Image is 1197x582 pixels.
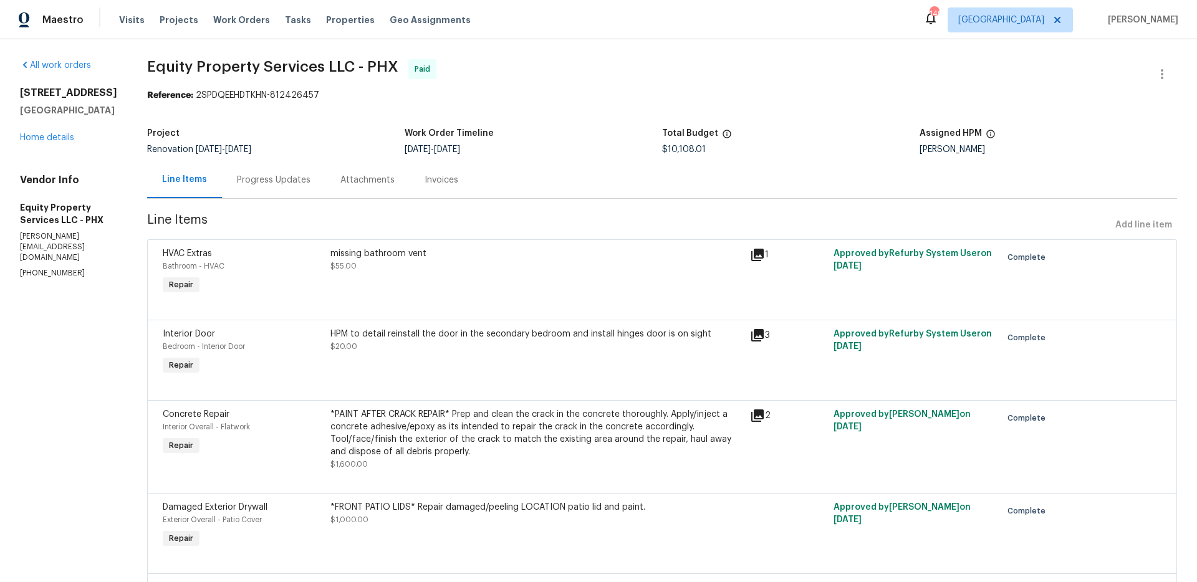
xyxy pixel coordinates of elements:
[834,503,971,524] span: Approved by [PERSON_NAME] on
[164,532,198,545] span: Repair
[20,133,74,142] a: Home details
[163,423,250,431] span: Interior Overall - Flatwork
[405,129,494,138] h5: Work Order Timeline
[834,410,971,431] span: Approved by [PERSON_NAME] on
[163,262,224,270] span: Bathroom - HVAC
[213,14,270,26] span: Work Orders
[196,145,251,154] span: -
[1007,505,1050,517] span: Complete
[722,129,732,145] span: The total cost of line items that have been proposed by Opendoor. This sum includes line items th...
[163,516,262,523] span: Exterior Overall - Patio Cover
[750,408,826,423] div: 2
[20,104,117,117] h5: [GEOGRAPHIC_DATA]
[160,14,198,26] span: Projects
[920,129,982,138] h5: Assigned HPM
[163,410,229,419] span: Concrete Repair
[330,408,743,458] div: *PAINT AFTER CRACK REPAIR* Prep and clean the crack in the concrete thoroughly. Apply/inject a co...
[147,214,1110,237] span: Line Items
[425,174,458,186] div: Invoices
[20,201,117,226] h5: Equity Property Services LLC - PHX
[662,145,706,154] span: $10,108.01
[164,359,198,371] span: Repair
[285,16,311,24] span: Tasks
[163,503,267,512] span: Damaged Exterior Drywall
[330,501,743,513] div: *FRONT PATIO LIDS* Repair damaged/peeling LOCATION patio lid and paint.
[1007,412,1050,424] span: Complete
[834,249,992,270] span: Approved by Refurby System User on
[147,145,251,154] span: Renovation
[196,145,222,154] span: [DATE]
[162,173,207,186] div: Line Items
[147,59,398,74] span: Equity Property Services LLC - PHX
[20,61,91,70] a: All work orders
[834,515,862,524] span: [DATE]
[986,129,996,145] span: The hpm assigned to this work order.
[405,145,431,154] span: [DATE]
[930,7,938,20] div: 149
[164,279,198,291] span: Repair
[119,14,145,26] span: Visits
[662,129,718,138] h5: Total Budget
[834,330,992,351] span: Approved by Refurby System User on
[834,422,862,431] span: [DATE]
[330,460,368,468] span: $1,600.00
[20,231,117,263] p: [PERSON_NAME][EMAIL_ADDRESS][DOMAIN_NAME]
[163,330,215,338] span: Interior Door
[390,14,471,26] span: Geo Assignments
[147,91,193,100] b: Reference:
[750,247,826,262] div: 1
[958,14,1044,26] span: [GEOGRAPHIC_DATA]
[1007,332,1050,344] span: Complete
[330,516,368,523] span: $1,000.00
[326,14,375,26] span: Properties
[147,89,1177,102] div: 2SPDQEEHDTKHN-812426457
[920,145,1177,154] div: [PERSON_NAME]
[330,247,743,260] div: missing bathroom vent
[237,174,310,186] div: Progress Updates
[405,145,460,154] span: -
[834,262,862,270] span: [DATE]
[147,129,180,138] h5: Project
[163,249,212,258] span: HVAC Extras
[1103,14,1178,26] span: [PERSON_NAME]
[164,439,198,452] span: Repair
[20,87,117,99] h2: [STREET_ADDRESS]
[340,174,395,186] div: Attachments
[434,145,460,154] span: [DATE]
[415,63,435,75] span: Paid
[20,174,117,186] h4: Vendor Info
[330,343,357,350] span: $20.00
[750,328,826,343] div: 3
[330,328,743,340] div: HPM to detail reinstall the door in the secondary bedroom and install hinges door is on sight
[42,14,84,26] span: Maestro
[834,342,862,351] span: [DATE]
[20,268,117,279] p: [PHONE_NUMBER]
[1007,251,1050,264] span: Complete
[330,262,357,270] span: $55.00
[163,343,245,350] span: Bedroom - Interior Door
[225,145,251,154] span: [DATE]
